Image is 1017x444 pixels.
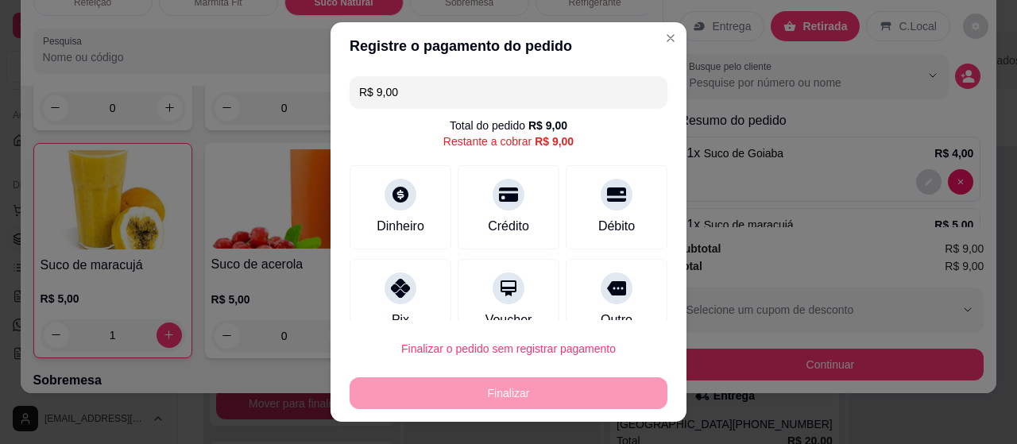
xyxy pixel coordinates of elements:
[485,311,532,330] div: Voucher
[488,217,529,236] div: Crédito
[528,118,567,133] div: R$ 9,00
[377,217,424,236] div: Dinheiro
[658,25,683,51] button: Close
[601,311,632,330] div: Outro
[392,311,409,330] div: Pix
[598,217,635,236] div: Débito
[331,22,686,70] header: Registre o pagamento do pedido
[443,133,574,149] div: Restante a cobrar
[350,333,667,365] button: Finalizar o pedido sem registrar pagamento
[535,133,574,149] div: R$ 9,00
[359,76,658,108] input: Ex.: hambúrguer de cordeiro
[450,118,567,133] div: Total do pedido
